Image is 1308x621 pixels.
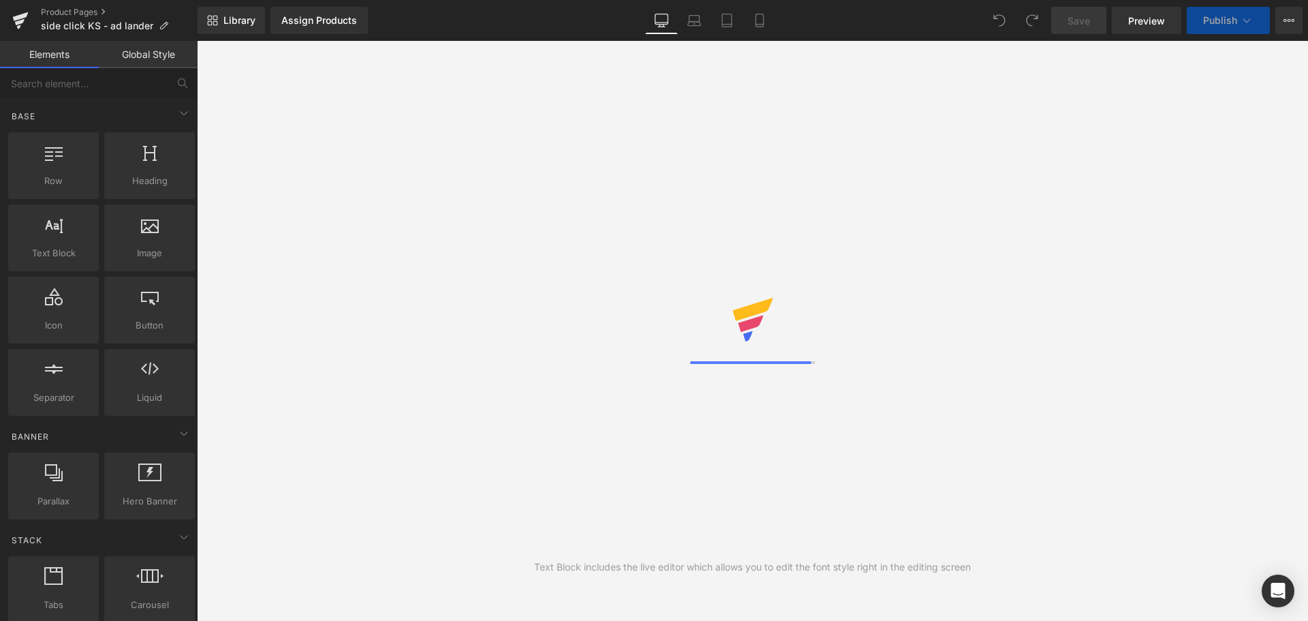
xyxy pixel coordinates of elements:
a: Mobile [743,7,776,34]
button: Undo [986,7,1013,34]
span: Carousel [108,598,191,612]
span: Separator [12,391,95,405]
span: Heading [108,174,191,188]
span: Tabs [12,598,95,612]
a: Product Pages [41,7,198,18]
span: Parallax [12,494,95,509]
span: Preview [1128,14,1165,28]
span: Publish [1203,15,1237,26]
button: Redo [1018,7,1046,34]
span: side click KS - ad lander [41,20,153,31]
span: Icon [12,318,95,333]
button: More [1275,7,1303,34]
a: Laptop [678,7,711,34]
span: Library [223,14,255,27]
a: Preview [1112,7,1181,34]
span: Row [12,174,95,188]
div: Text Block includes the live editor which allows you to edit the font style right in the editing ... [534,560,971,575]
span: Stack [10,534,44,547]
span: Base [10,110,37,123]
span: Liquid [108,391,191,405]
span: Button [108,318,191,333]
span: Banner [10,430,50,443]
div: Open Intercom Messenger [1262,575,1294,607]
span: Save [1068,14,1090,28]
span: Image [108,246,191,260]
a: Tablet [711,7,743,34]
span: Text Block [12,246,95,260]
a: Global Style [99,41,198,68]
a: Desktop [645,7,678,34]
a: New Library [198,7,265,34]
div: Assign Products [281,15,357,26]
span: Hero Banner [108,494,191,509]
button: Publish [1187,7,1270,34]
